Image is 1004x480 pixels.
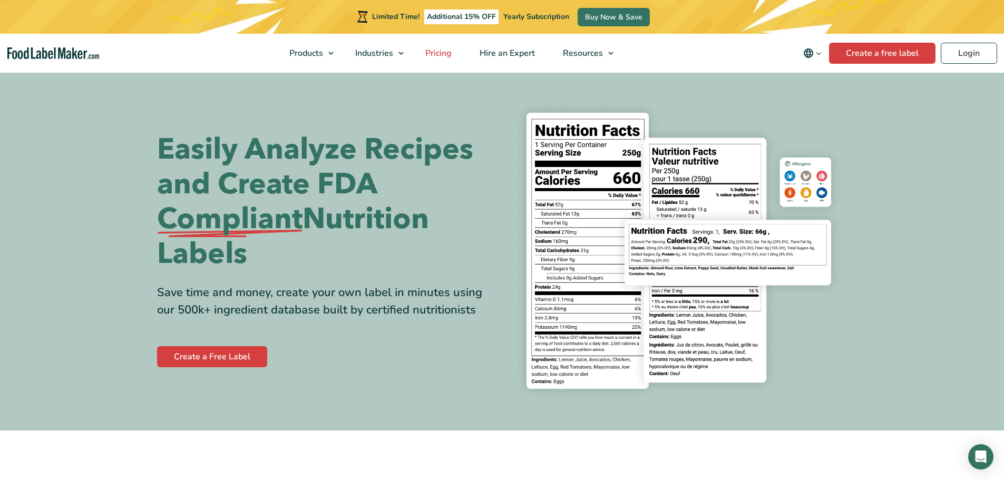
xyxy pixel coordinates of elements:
[7,47,100,60] a: Food Label Maker homepage
[372,12,420,22] span: Limited Time!
[829,43,935,64] a: Create a free label
[352,47,394,59] span: Industries
[157,284,494,319] div: Save time and money, create your own label in minutes using our 500k+ ingredient database built b...
[476,47,536,59] span: Hire an Expert
[412,34,463,73] a: Pricing
[796,43,829,64] button: Change language
[503,12,569,22] span: Yearly Subscription
[549,34,619,73] a: Resources
[342,34,409,73] a: Industries
[157,132,494,271] h1: Easily Analyze Recipes and Create FDA Nutrition Labels
[276,34,339,73] a: Products
[286,47,324,59] span: Products
[157,346,267,367] a: Create a Free Label
[968,444,993,469] div: Open Intercom Messenger
[466,34,547,73] a: Hire an Expert
[157,202,303,237] span: Compliant
[560,47,604,59] span: Resources
[424,9,499,24] span: Additional 15% OFF
[941,43,997,64] a: Login
[422,47,453,59] span: Pricing
[578,8,650,26] a: Buy Now & Save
